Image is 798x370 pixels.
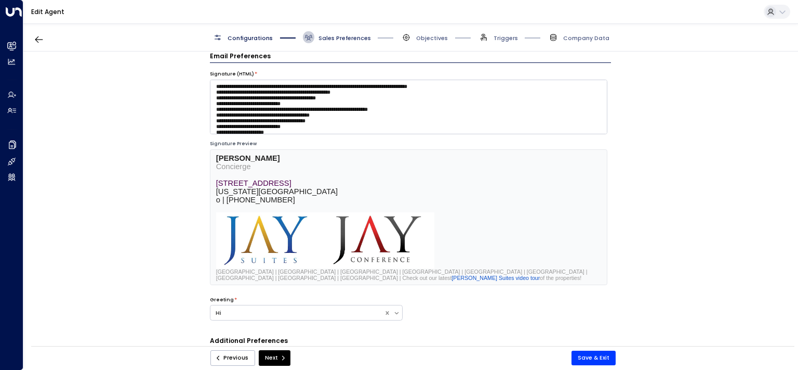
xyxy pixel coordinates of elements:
[451,275,540,281] a: [PERSON_NAME] Suites video tour
[216,309,379,317] div: Hi
[416,34,448,42] span: Objectives
[259,350,290,366] button: Next
[216,154,601,162] p: [PERSON_NAME]
[228,34,273,42] span: Configurations
[210,71,254,78] label: Signature (HTML)
[210,336,611,348] h3: Additional Preferences
[216,212,434,269] img: Jay Suites Logo
[216,269,601,281] p: [GEOGRAPHIC_DATA] | [GEOGRAPHIC_DATA] | [GEOGRAPHIC_DATA] | [GEOGRAPHIC_DATA] | [GEOGRAPHIC_DATA]...
[210,52,611,63] h3: Email Preferences
[31,7,64,16] a: Edit Agent
[216,179,601,187] p: [STREET_ADDRESS]
[318,34,371,42] span: Sales Preferences
[210,350,255,366] button: Previous
[216,162,601,171] p: Concierge
[210,297,234,304] label: Greeting
[563,34,609,42] span: Company Data
[571,351,616,365] button: Save & Exit
[210,141,607,148] div: Signature Preview
[494,34,518,42] span: Triggers
[216,196,601,204] p: o | [PHONE_NUMBER]
[216,187,601,196] p: [US_STATE][GEOGRAPHIC_DATA]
